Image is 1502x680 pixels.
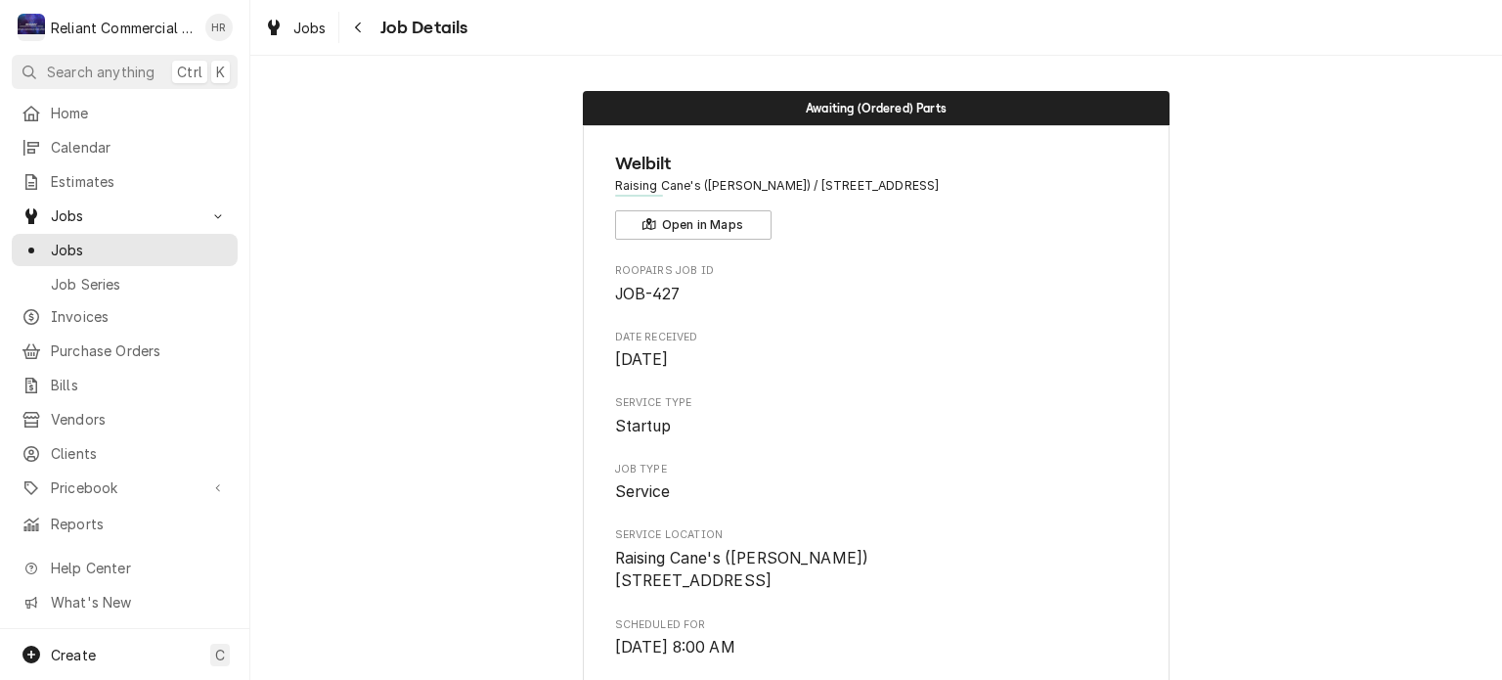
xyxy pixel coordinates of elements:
span: Estimates [51,171,228,192]
span: Home [51,103,228,123]
span: Name [615,151,1138,177]
a: Purchase Orders [12,335,238,367]
span: Scheduled For [615,636,1138,659]
span: K [216,62,225,82]
a: Estimates [12,165,238,198]
div: HR [205,14,233,41]
div: Reliant Commercial Appliance Repair LLC's Avatar [18,14,45,41]
span: Raising Cane's ([PERSON_NAME]) [STREET_ADDRESS] [615,549,869,591]
span: Jobs [51,205,199,226]
a: Home [12,97,238,129]
a: Invoices [12,300,238,333]
span: Vendors [51,409,228,430]
span: Pricebook [51,477,199,498]
button: Navigate back [343,12,375,43]
span: Service Type [615,395,1138,411]
a: Calendar [12,131,238,163]
span: Service Location [615,547,1138,593]
div: Scheduled For [615,617,1138,659]
span: Job Type [615,462,1138,477]
span: Address [615,177,1138,195]
div: Job Type [615,462,1138,504]
span: Job Type [615,480,1138,504]
span: Awaiting (Ordered) Parts [806,102,947,114]
a: Reports [12,508,238,540]
span: Help Center [51,558,226,578]
a: Go to What's New [12,586,238,618]
a: Job Series [12,268,238,300]
button: Open in Maps [615,210,772,240]
span: [DATE] [615,350,669,369]
a: Jobs [256,12,334,44]
span: Scheduled For [615,617,1138,633]
a: Go to Help Center [12,552,238,584]
span: Roopairs Job ID [615,263,1138,279]
span: Job Details [375,15,468,41]
span: Invoices [51,306,228,327]
span: Create [51,647,96,663]
span: Jobs [293,18,327,38]
a: Vendors [12,403,238,435]
span: Date Received [615,330,1138,345]
span: JOB-427 [615,285,681,303]
span: Clients [51,443,228,464]
a: Bills [12,369,238,401]
span: Purchase Orders [51,340,228,361]
a: Clients [12,437,238,470]
span: Service Type [615,415,1138,438]
span: Startup [615,417,672,435]
a: Go to Jobs [12,200,238,232]
div: R [18,14,45,41]
span: Reports [51,514,228,534]
a: Go to Pricebook [12,472,238,504]
div: Reliant Commercial Appliance Repair LLC [51,18,195,38]
div: Date Received [615,330,1138,372]
div: Service Type [615,395,1138,437]
span: Ctrl [177,62,202,82]
div: Status [583,91,1170,125]
span: Jobs [51,240,228,260]
span: Job Series [51,274,228,295]
button: Search anythingCtrlK [12,55,238,89]
span: Roopairs Job ID [615,283,1138,306]
div: Roopairs Job ID [615,263,1138,305]
span: [DATE] 8:00 AM [615,638,735,657]
span: Bills [51,375,228,395]
div: Heath Reed's Avatar [205,14,233,41]
span: Date Received [615,348,1138,372]
div: Client Information [615,151,1138,240]
div: Service Location [615,527,1138,593]
a: Jobs [12,234,238,266]
span: What's New [51,592,226,612]
span: Service Location [615,527,1138,543]
span: Calendar [51,137,228,158]
span: Service [615,482,671,501]
span: Search anything [47,62,155,82]
span: C [215,645,225,665]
